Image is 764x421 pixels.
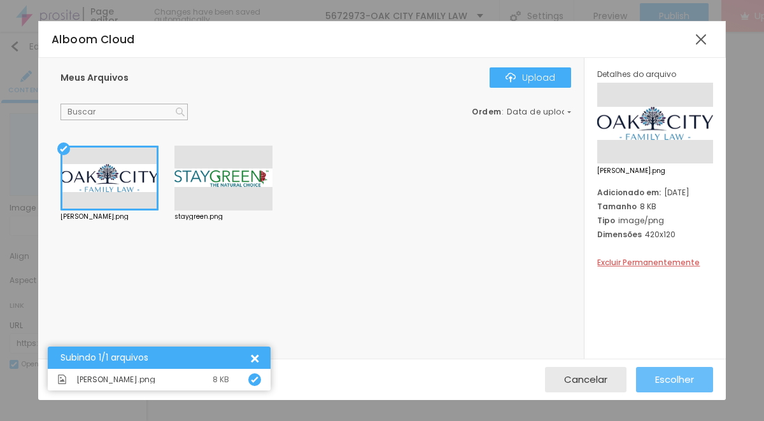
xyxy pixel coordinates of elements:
img: Icone [176,107,185,116]
button: Cancelar [545,367,626,392]
span: [PERSON_NAME].png [597,168,713,174]
input: Buscar [60,104,188,120]
img: Icone [251,376,258,383]
span: Cancelar [564,374,607,385]
img: Icone [506,72,516,83]
span: Escolher [655,374,694,385]
div: [PERSON_NAME].png [60,214,159,220]
div: Subindo 1/1 arquivos [60,353,248,362]
span: Detalhes do arquivo [597,69,676,79]
span: Meus Arquivos [60,71,129,84]
div: staygreen.png [174,214,272,220]
div: 8 KB [597,201,713,212]
span: Tipo [597,215,615,226]
span: [PERSON_NAME].png [76,376,155,383]
span: Ordem [472,106,502,117]
div: image/png [597,215,713,226]
button: Escolher [636,367,713,392]
div: : [472,108,571,116]
div: [DATE] [597,187,713,198]
span: Data de upload [507,108,573,116]
span: Tamanho [597,201,637,212]
button: IconeUpload [490,67,571,88]
span: Dimensões [597,229,642,240]
span: Excluir Permanentemente [597,257,700,268]
div: 420x120 [597,229,713,240]
div: 8 KB [213,376,229,383]
span: Adicionado em: [597,187,661,198]
img: Icone [57,375,67,384]
span: Alboom Cloud [52,32,135,47]
div: Upload [506,72,555,83]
